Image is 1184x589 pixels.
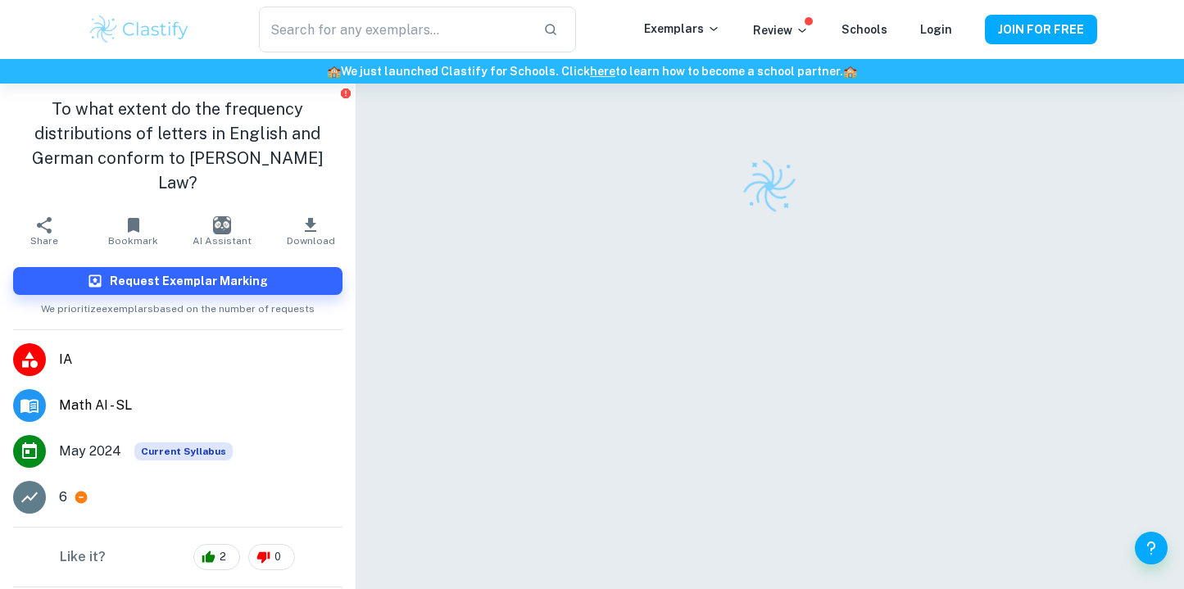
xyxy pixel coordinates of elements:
[59,487,67,507] p: 6
[753,21,809,39] p: Review
[920,23,952,36] a: Login
[60,547,106,567] h6: Like it?
[211,549,235,565] span: 2
[266,208,355,254] button: Download
[590,65,615,78] a: here
[213,216,231,234] img: AI Assistant
[30,235,58,247] span: Share
[59,350,342,369] span: IA
[644,20,720,38] p: Exemplars
[88,208,177,254] button: Bookmark
[59,396,342,415] span: Math AI - SL
[985,15,1097,44] button: JOIN FOR FREE
[3,62,1181,80] h6: We just launched Clastify for Schools. Click to learn how to become a school partner.
[248,544,295,570] div: 0
[259,7,529,52] input: Search for any exemplars...
[59,442,121,461] span: May 2024
[1135,532,1168,564] button: Help and Feedback
[178,208,266,254] button: AI Assistant
[193,544,240,570] div: 2
[193,235,252,247] span: AI Assistant
[265,549,290,565] span: 0
[108,235,158,247] span: Bookmark
[843,65,857,78] span: 🏫
[327,65,341,78] span: 🏫
[110,272,268,290] h6: Request Exemplar Marking
[88,13,192,46] img: Clastify logo
[340,87,352,99] button: Report issue
[41,295,315,316] span: We prioritize exemplars based on the number of requests
[842,23,887,36] a: Schools
[287,235,335,247] span: Download
[134,442,233,460] span: Current Syllabus
[134,442,233,460] div: This exemplar is based on the current syllabus. Feel free to refer to it for inspiration/ideas wh...
[13,267,342,295] button: Request Exemplar Marking
[740,156,800,215] img: Clastify logo
[13,97,342,195] h1: To what extent do the frequency distributions of letters in English and German conform to [PERSON...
